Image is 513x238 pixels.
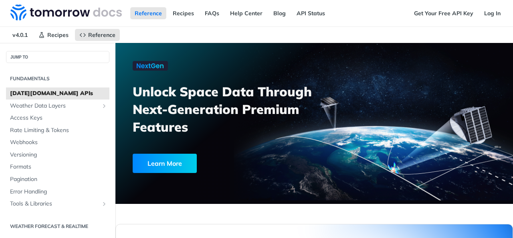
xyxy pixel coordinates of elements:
[292,7,329,19] a: API Status
[6,186,109,198] a: Error Handling
[6,87,109,100] a: [DATE][DOMAIN_NAME] APIs
[133,61,168,71] img: NextGen
[6,100,109,112] a: Weather Data LayersShow subpages for Weather Data Layers
[101,201,107,207] button: Show subpages for Tools & Libraries
[6,124,109,136] a: Rate Limiting & Tokens
[88,31,115,39] span: Reference
[6,136,109,148] a: Webhooks
[10,126,107,134] span: Rate Limiting & Tokens
[269,7,290,19] a: Blog
[226,7,267,19] a: Help Center
[6,198,109,210] a: Tools & LibrariesShow subpages for Tools & Libraries
[10,163,107,171] span: Formats
[10,151,107,159] span: Versioning
[10,90,107,98] span: [DATE][DOMAIN_NAME] APIs
[10,114,107,122] span: Access Keys
[6,112,109,124] a: Access Keys
[34,29,73,41] a: Recipes
[10,175,107,183] span: Pagination
[6,75,109,82] h2: Fundamentals
[10,4,122,20] img: Tomorrow.io Weather API Docs
[10,102,99,110] span: Weather Data Layers
[133,154,197,173] div: Learn More
[133,154,285,173] a: Learn More
[133,83,323,136] h3: Unlock Space Data Through Next-Generation Premium Features
[6,51,109,63] button: JUMP TO
[200,7,224,19] a: FAQs
[8,29,32,41] span: v4.0.1
[480,7,505,19] a: Log In
[47,31,69,39] span: Recipes
[75,29,120,41] a: Reference
[10,138,107,146] span: Webhooks
[168,7,198,19] a: Recipes
[6,223,109,230] h2: Weather Forecast & realtime
[130,7,166,19] a: Reference
[10,200,99,208] span: Tools & Libraries
[410,7,478,19] a: Get Your Free API Key
[101,103,107,109] button: Show subpages for Weather Data Layers
[6,161,109,173] a: Formats
[10,188,107,196] span: Error Handling
[6,149,109,161] a: Versioning
[6,173,109,185] a: Pagination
